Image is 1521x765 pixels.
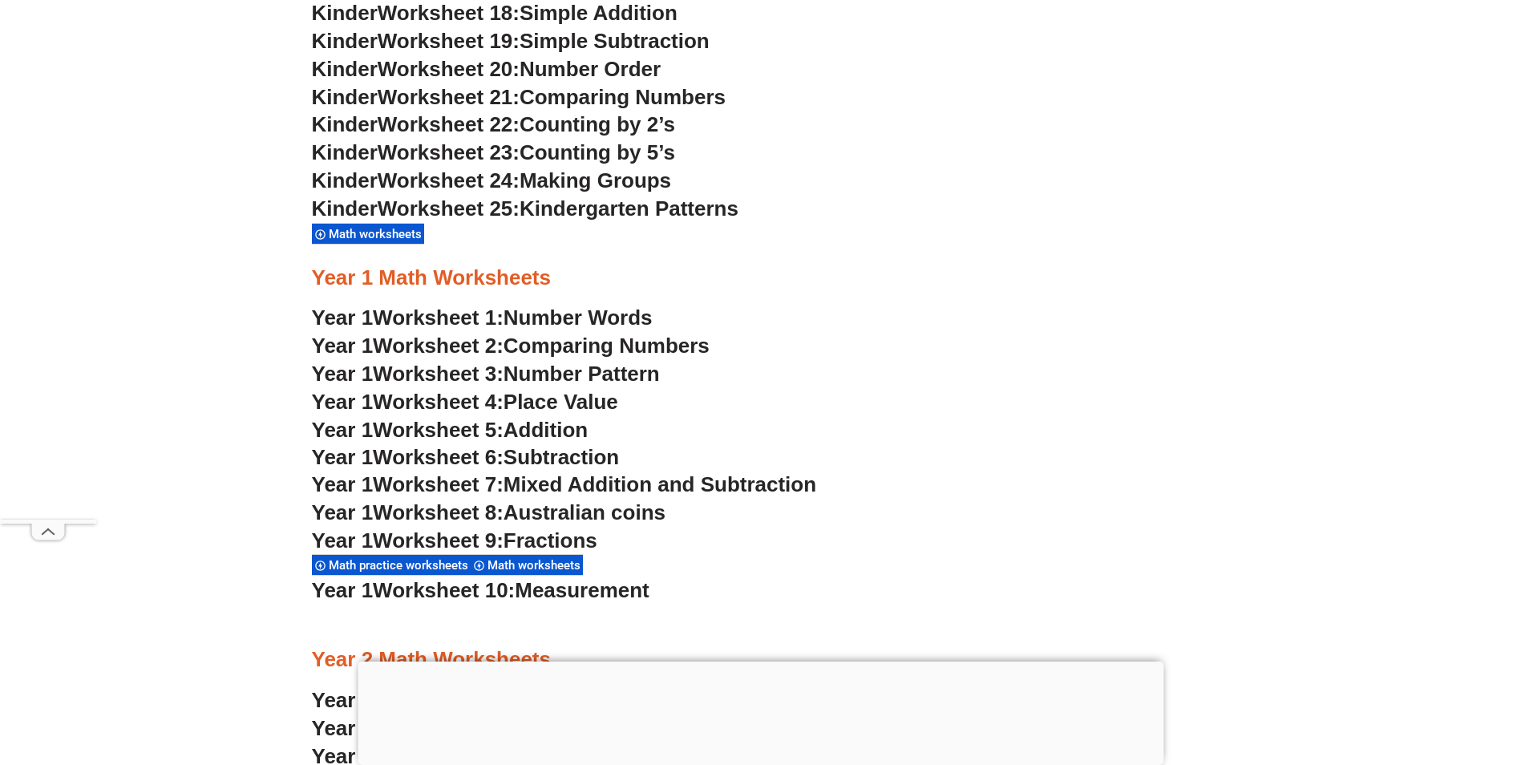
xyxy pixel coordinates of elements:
span: Worksheet 25: [378,196,520,221]
a: Year 1Worksheet 8:Australian coins [312,500,665,524]
span: Year 2 Worksheet 2: [312,716,510,740]
div: Math worksheets [471,554,583,576]
span: Counting by 2’s [520,112,675,136]
a: Year 1Worksheet 9:Fractions [312,528,597,552]
span: Australian coins [504,500,665,524]
span: Worksheet 7: [373,472,504,496]
iframe: Advertisement [358,662,1163,761]
span: Math practice worksheets [329,558,473,573]
span: Comparing Numbers [520,85,726,109]
span: Making Groups [520,168,671,192]
span: Fractions [504,528,597,552]
span: Comparing Numbers [504,334,710,358]
a: Year 1Worksheet 2:Comparing Numbers [312,334,710,358]
span: Kinder [312,57,378,81]
span: Measurement [515,578,649,602]
span: Number Order [520,57,661,81]
span: Worksheet 22: [378,112,520,136]
span: Number Pattern [504,362,660,386]
span: Kinder [312,196,378,221]
span: Worksheet 20: [378,57,520,81]
span: Worksheet 9: [373,528,504,552]
a: Year 1Worksheet 7:Mixed Addition and Subtraction [312,472,817,496]
span: Kindergarten Patterns [520,196,738,221]
span: Year 2 Worksheet 1: [312,688,510,712]
a: Year 2 Worksheet 2:Place Value [312,716,625,740]
span: Subtraction [504,445,619,469]
span: Worksheet 8: [373,500,504,524]
h3: Year 2 Math Worksheets [312,646,1210,674]
h3: Year 1 Math Worksheets [312,265,1210,292]
span: Kinder [312,168,378,192]
span: Addition [504,418,588,442]
span: Worksheet 10: [373,578,515,602]
span: Place Value [504,390,618,414]
span: Number Words [504,306,653,330]
span: Mixed Addition and Subtraction [504,472,816,496]
span: Worksheet 4: [373,390,504,414]
a: Year 1Worksheet 6:Subtraction [312,445,620,469]
a: Year 2 Worksheet 1:Skip Counting [312,688,651,712]
span: Worksheet 23: [378,140,520,164]
a: Year 1Worksheet 4:Place Value [312,390,618,414]
span: Math worksheets [487,558,585,573]
iframe: Chat Widget [1254,584,1521,765]
a: Year 1Worksheet 5:Addition [312,418,589,442]
span: Worksheet 2: [373,334,504,358]
span: Counting by 5’s [520,140,675,164]
span: Worksheet 3: [373,362,504,386]
span: Math worksheets [329,227,427,241]
span: Worksheet 24: [378,168,520,192]
div: Math worksheets [312,223,424,245]
span: Simple Subtraction [520,29,710,53]
span: Kinder [312,112,378,136]
a: Year 1Worksheet 10:Measurement [312,578,649,602]
span: Worksheet 6: [373,445,504,469]
span: Kinder [312,1,378,25]
span: Worksheet 1: [373,306,504,330]
span: Worksheet 21: [378,85,520,109]
span: Kinder [312,85,378,109]
div: Math practice worksheets [312,554,471,576]
span: Kinder [312,29,378,53]
span: Kinder [312,140,378,164]
span: Simple Addition [520,1,678,25]
a: Year 1Worksheet 1:Number Words [312,306,653,330]
span: Worksheet 18: [378,1,520,25]
a: Year 1Worksheet 3:Number Pattern [312,362,660,386]
span: Worksheet 19: [378,29,520,53]
span: Worksheet 5: [373,418,504,442]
